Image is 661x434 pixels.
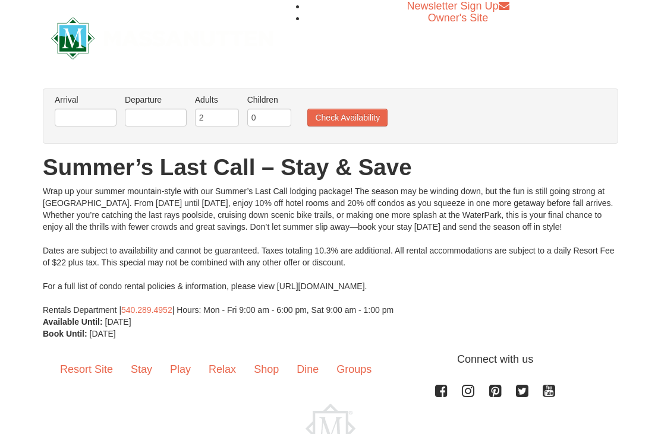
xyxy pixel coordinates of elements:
[195,94,239,106] label: Adults
[43,185,618,316] div: Wrap up your summer mountain-style with our Summer’s Last Call lodging package! The season may be...
[161,351,200,388] a: Play
[307,109,388,126] button: Check Availability
[200,351,245,388] a: Relax
[125,94,187,106] label: Departure
[51,17,273,59] img: Massanutten Resort Logo
[245,351,288,388] a: Shop
[51,351,122,388] a: Resort Site
[288,351,328,388] a: Dine
[43,329,87,338] strong: Book Until:
[90,329,116,338] span: [DATE]
[247,94,291,106] label: Children
[121,305,172,315] a: 540.289.4952
[55,94,117,106] label: Arrival
[43,317,103,327] strong: Available Until:
[428,12,488,24] a: Owner's Site
[122,351,161,388] a: Stay
[105,317,131,327] span: [DATE]
[51,23,273,50] a: Massanutten Resort
[43,156,618,179] h1: Summer’s Last Call – Stay & Save
[328,351,380,388] a: Groups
